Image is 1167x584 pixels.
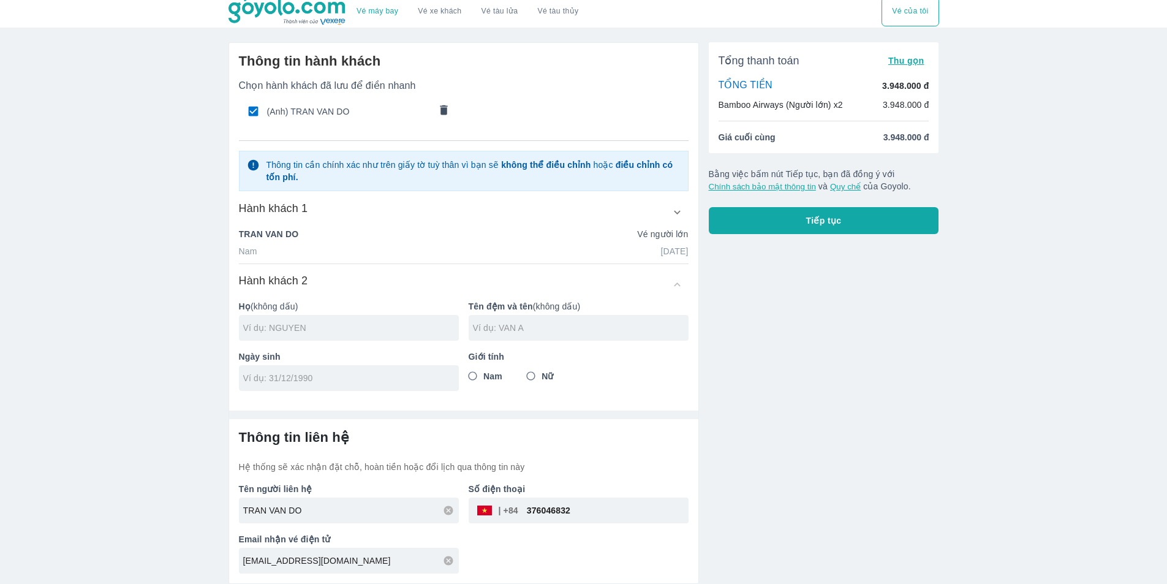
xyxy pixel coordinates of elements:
button: Tiếp tục [709,207,939,234]
h6: Thông tin hành khách [239,53,689,70]
button: Chính sách bảo mật thông tin [709,182,816,191]
button: Quy chế [830,182,861,191]
input: Ví dụ: VAN A [473,322,689,334]
p: TỔNG TIỀN [719,79,772,93]
h6: Thông tin liên hệ [239,429,689,446]
input: Ví dụ: NGUYEN VAN A [243,504,459,517]
button: Thu gọn [883,52,929,69]
input: Ví dụ: 31/12/1990 [243,372,447,384]
span: (Anh) TRAN VAN DO [267,105,430,118]
span: Tổng thanh toán [719,53,799,68]
p: Chọn hành khách đã lưu để điền nhanh [239,80,689,92]
b: Tên người liên hệ [239,484,312,494]
p: 3.948.000 đ [883,99,929,111]
p: Bằng việc bấm nút Tiếp tục, bạn đã đồng ý với và của Goyolo. [709,168,939,192]
strong: không thể điều chỉnh [501,160,591,170]
p: TRAN VAN DO [239,228,299,240]
span: Thu gọn [888,56,924,66]
b: Họ [239,301,251,311]
span: Tiếp tục [806,214,842,227]
button: comments [431,99,456,124]
h6: Hành khách 1 [239,201,308,216]
p: Bamboo Airways (Người lớn) x2 [719,99,843,111]
a: Vé máy bay [357,7,398,16]
span: Nữ [542,370,553,382]
input: Ví dụ: NGUYEN [243,322,459,334]
h6: Hành khách 2 [239,273,308,288]
p: Hệ thống sẽ xác nhận đặt chỗ, hoàn tiền hoặc đổi lịch qua thông tin này [239,461,689,473]
a: Vé xe khách [418,7,461,16]
p: Vé người lớn [637,228,688,240]
p: Giới tính [469,351,689,363]
p: (không dấu) [469,300,689,313]
p: Thông tin cần chính xác như trên giấy tờ tuỳ thân vì bạn sẽ hoặc [266,159,680,183]
p: (không dấu) [239,300,459,313]
b: Số điện thoại [469,484,526,494]
p: 3.948.000 đ [882,80,929,92]
p: Nam [239,245,257,257]
p: Ngày sinh [239,351,459,363]
span: Nam [483,370,502,382]
input: Ví dụ: abc@gmail.com [243,555,459,567]
b: Tên đệm và tên [469,301,533,311]
p: [DATE] [661,245,689,257]
b: Email nhận vé điện tử [239,534,331,544]
span: 3.948.000 đ [883,131,929,143]
span: Giá cuối cùng [719,131,776,143]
